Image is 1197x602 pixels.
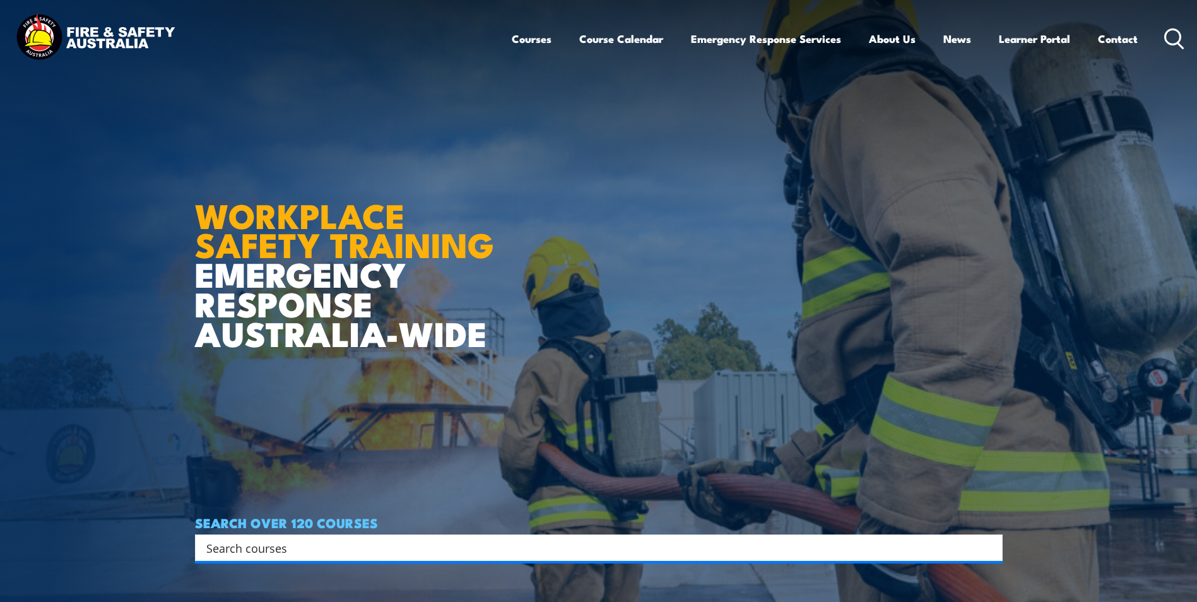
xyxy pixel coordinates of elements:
h4: SEARCH OVER 120 COURSES [195,516,1003,529]
a: Course Calendar [579,22,663,56]
a: Contact [1098,22,1138,56]
a: Courses [512,22,551,56]
form: Search form [209,539,977,557]
a: News [943,22,971,56]
h1: EMERGENCY RESPONSE AUSTRALIA-WIDE [195,168,504,348]
a: Learner Portal [999,22,1070,56]
input: Search input [206,538,975,557]
button: Search magnifier button [981,539,998,557]
strong: WORKPLACE SAFETY TRAINING [195,188,494,270]
a: About Us [869,22,916,56]
a: Emergency Response Services [691,22,841,56]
